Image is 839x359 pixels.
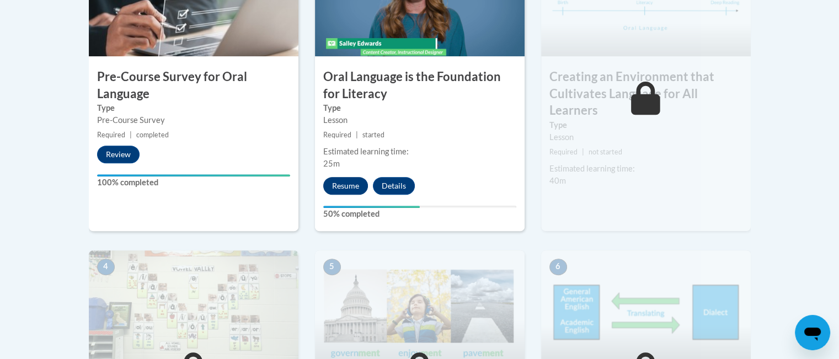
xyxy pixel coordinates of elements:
[549,259,567,275] span: 6
[97,131,125,139] span: Required
[97,176,290,189] label: 100% completed
[582,148,584,156] span: |
[323,208,516,220] label: 50% completed
[323,114,516,126] div: Lesson
[97,174,290,176] div: Your progress
[323,259,341,275] span: 5
[589,148,622,156] span: not started
[315,68,525,103] h3: Oral Language is the Foundation for Literacy
[136,131,169,139] span: completed
[356,131,358,139] span: |
[130,131,132,139] span: |
[97,259,115,275] span: 4
[549,163,742,175] div: Estimated learning time:
[549,119,742,131] label: Type
[549,176,566,185] span: 40m
[795,315,830,350] iframe: Button to launch messaging window
[89,68,298,103] h3: Pre-Course Survey for Oral Language
[323,146,516,158] div: Estimated learning time:
[97,146,140,163] button: Review
[549,148,578,156] span: Required
[549,131,742,143] div: Lesson
[97,114,290,126] div: Pre-Course Survey
[97,102,290,114] label: Type
[323,206,420,208] div: Your progress
[323,159,340,168] span: 25m
[362,131,384,139] span: started
[323,131,351,139] span: Required
[323,177,368,195] button: Resume
[373,177,415,195] button: Details
[541,68,751,119] h3: Creating an Environment that Cultivates Language for All Learners
[323,102,516,114] label: Type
